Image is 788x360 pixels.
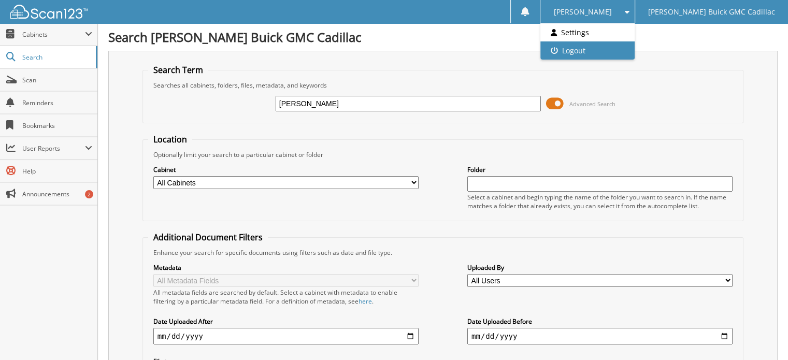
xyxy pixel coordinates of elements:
[467,165,733,174] label: Folder
[153,165,419,174] label: Cabinet
[467,317,733,326] label: Date Uploaded Before
[153,317,419,326] label: Date Uploaded After
[148,134,192,145] legend: Location
[569,100,615,108] span: Advanced Search
[467,193,733,210] div: Select a cabinet and begin typing the name of the folder you want to search in. If the name match...
[153,328,419,344] input: start
[148,248,738,257] div: Enhance your search for specific documents using filters such as date and file type.
[10,5,88,19] img: scan123-logo-white.svg
[153,288,419,306] div: All metadata fields are searched by default. Select a cabinet with metadata to enable filtering b...
[553,9,611,15] span: [PERSON_NAME]
[22,190,92,198] span: Announcements
[22,53,91,62] span: Search
[148,64,208,76] legend: Search Term
[540,41,634,60] a: Logout
[540,23,634,41] a: Settings
[148,232,268,243] legend: Additional Document Filters
[22,121,92,130] span: Bookmarks
[108,28,778,46] h1: Search [PERSON_NAME] Buick GMC Cadillac
[153,263,419,272] label: Metadata
[467,328,733,344] input: end
[736,310,788,360] iframe: Chat Widget
[359,297,372,306] a: here
[22,144,85,153] span: User Reports
[467,263,733,272] label: Uploaded By
[148,150,738,159] div: Optionally limit your search to a particular cabinet or folder
[648,9,775,15] span: [PERSON_NAME] Buick GMC Cadillac
[22,98,92,107] span: Reminders
[148,81,738,90] div: Searches all cabinets, folders, files, metadata, and keywords
[22,30,85,39] span: Cabinets
[85,190,93,198] div: 2
[22,76,92,84] span: Scan
[22,167,92,176] span: Help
